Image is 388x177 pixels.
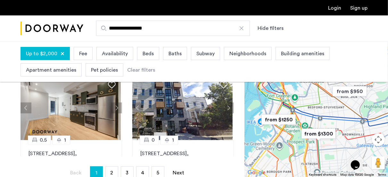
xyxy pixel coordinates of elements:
[156,170,159,175] span: 5
[256,110,301,129] div: from $1250
[132,76,233,140] img: 2016_638484686028897174.jpeg
[246,169,267,177] img: Google
[126,170,128,175] span: 3
[340,173,374,176] span: Map data ©2025 Google
[26,50,57,58] span: Up to $2,000
[96,21,250,36] input: Apartment Search
[172,136,174,144] span: 1
[281,50,324,58] span: Building amenities
[297,64,341,83] div: from $1350
[102,50,128,58] span: Availability
[296,124,341,144] div: from $1300
[309,173,336,177] button: Keyboard shortcuts
[127,66,155,74] div: Clear filters
[79,50,87,58] span: Fee
[327,82,372,101] div: from $950
[91,66,118,74] span: Pet policies
[229,50,266,58] span: Neighborhoods
[70,170,81,175] span: Back
[29,150,114,165] p: [STREET_ADDRESS] 11207
[110,170,113,175] span: 2
[169,50,182,58] span: Baths
[258,24,284,32] button: Show or hide filters
[21,16,83,40] img: logo
[21,76,121,140] img: dc6efc1f-24ba-4395-9182-45437e21be9a_638959228782737327.jpeg
[111,102,122,113] button: Next apartment
[378,173,386,177] a: Terms (opens in new tab)
[132,102,143,113] button: Previous apartment
[348,151,369,171] iframe: chat widget
[21,16,83,40] a: Cazamio Logo
[140,150,226,165] p: [STREET_ADDRESS] 11221
[152,136,155,144] span: 0
[64,136,66,144] span: 1
[143,50,154,58] span: Beds
[141,170,144,175] span: 4
[328,5,341,11] a: Login
[223,102,234,113] button: Next apartment
[350,5,367,11] a: Registration
[246,169,267,177] a: Open this area in Google Maps (opens a new window)
[372,133,385,146] button: Map camera controls
[196,50,215,58] span: Subway
[372,156,385,169] button: Drag Pegman onto the map to open Street View
[26,66,76,74] span: Apartment amenities
[40,136,47,144] span: 0.5
[21,102,31,113] button: Previous apartment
